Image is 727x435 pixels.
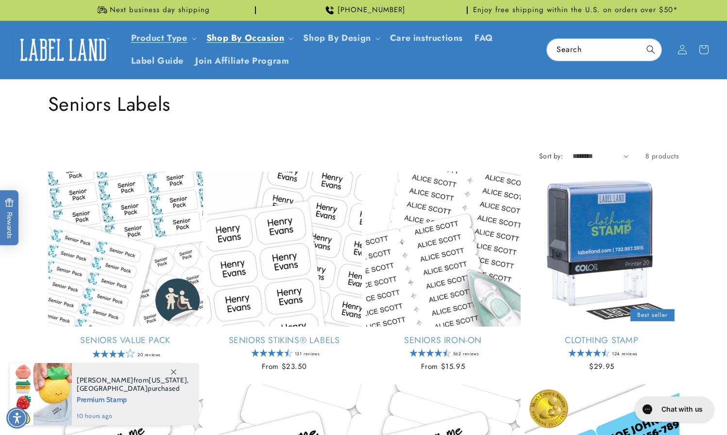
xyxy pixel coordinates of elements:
[11,31,116,69] a: Label Land
[195,55,289,67] span: Join Affiliate Program
[297,27,384,50] summary: Shop By Design
[524,335,679,346] a: Clothing Stamp
[77,412,189,420] span: 10 hours ago
[131,55,184,67] span: Label Guide
[201,27,298,50] summary: Shop By Occasion
[645,151,679,161] span: 8 products
[366,335,521,346] a: Seniors Iron-On
[206,33,285,44] span: Shop By Occasion
[77,376,189,393] span: from , purchased
[77,384,148,393] span: [GEOGRAPHIC_DATA]
[48,91,679,117] h1: Seniors Labels
[77,393,189,405] span: Premium Stamp
[110,5,210,15] span: Next business day shipping
[149,376,187,384] span: [US_STATE]
[125,50,190,72] a: Label Guide
[6,407,28,429] div: Accessibility Menu
[473,5,678,15] span: Enjoy free shipping within the U.S. on orders over $50*
[630,393,717,425] iframe: Gorgias live chat messenger
[390,33,463,44] span: Care instructions
[384,27,469,50] a: Care instructions
[5,198,14,238] span: Rewards
[131,32,187,44] a: Product Type
[77,376,134,384] span: [PERSON_NAME]
[474,33,493,44] span: FAQ
[207,335,362,346] a: Seniors Stikins® Labels
[539,151,563,161] label: Sort by:
[303,32,371,44] a: Shop By Design
[640,39,661,60] button: Search
[15,35,112,65] img: Label Land
[48,335,203,346] a: Seniors Value Pack
[189,50,295,72] a: Join Affiliate Program
[469,27,499,50] a: FAQ
[125,27,201,50] summary: Product Type
[338,5,406,15] span: [PHONE_NUMBER]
